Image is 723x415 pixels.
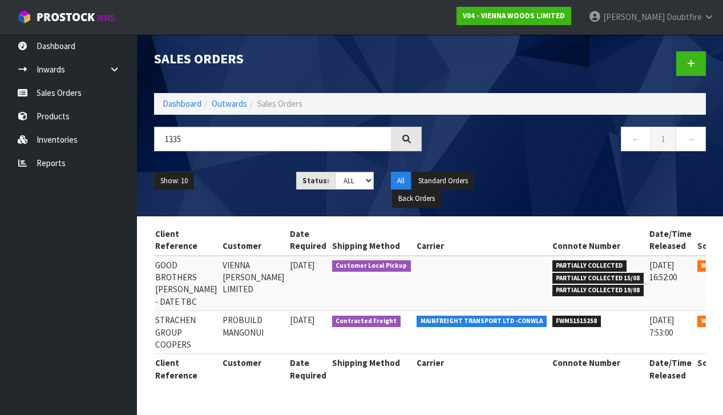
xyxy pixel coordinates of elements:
span: ProStock [37,10,95,25]
span: Contracted Freight [332,316,401,327]
th: Client Reference [152,225,220,256]
button: Standard Orders [412,172,474,190]
th: Client Reference [152,354,220,384]
span: [DATE] [290,315,314,325]
span: Sales Orders [257,98,302,109]
th: Date Required [287,354,329,384]
span: Doubtfire [667,11,702,22]
td: VIENNA [PERSON_NAME] LIMITED [220,256,287,311]
a: 1 [651,127,676,151]
button: Show: 10 [154,172,194,190]
span: PARTIALLY COLLECTED 15/08 [552,273,644,284]
a: ← [621,127,651,151]
th: Connote Number [550,354,647,384]
small: WMS [97,13,115,23]
th: Connote Number [550,225,647,256]
button: All [391,172,411,190]
td: GOOD BROTHERS [PERSON_NAME] - DATE TBC [152,256,220,311]
td: STRACHEN GROUP COOPERS [152,311,220,354]
a: → [676,127,706,151]
strong: Status: [302,176,329,186]
span: MAINFREIGHT TRANSPORT LTD -CONWLA [417,316,547,327]
th: Customer [220,354,287,384]
th: Date/Time Released [647,354,694,384]
input: Search sales orders [154,127,392,151]
h1: Sales Orders [154,51,422,66]
span: [PERSON_NAME] [603,11,665,22]
th: Shipping Method [329,354,414,384]
span: PARTIALLY COLLECTED [552,260,627,272]
strong: V04 - VIENNA WOODS LIMITED [463,11,565,21]
span: Customer Local Pickup [332,260,411,272]
span: [DATE] [290,260,314,271]
span: FWM51515258 [552,316,601,327]
span: [DATE] 7:53:00 [649,315,674,337]
nav: Page navigation [439,127,706,155]
th: Date Required [287,225,329,256]
th: Carrier [414,225,550,256]
th: Date/Time Released [647,225,694,256]
img: cube-alt.png [17,10,31,24]
td: PROBUILD MANGONUI [220,311,287,354]
a: Outwards [212,98,247,109]
th: Carrier [414,354,550,384]
span: PARTIALLY COLLECTED 19/08 [552,285,644,296]
th: Customer [220,225,287,256]
span: [DATE] 16:52:00 [649,260,677,283]
th: Shipping Method [329,225,414,256]
button: Back Orders [392,190,441,208]
a: Dashboard [163,98,201,109]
